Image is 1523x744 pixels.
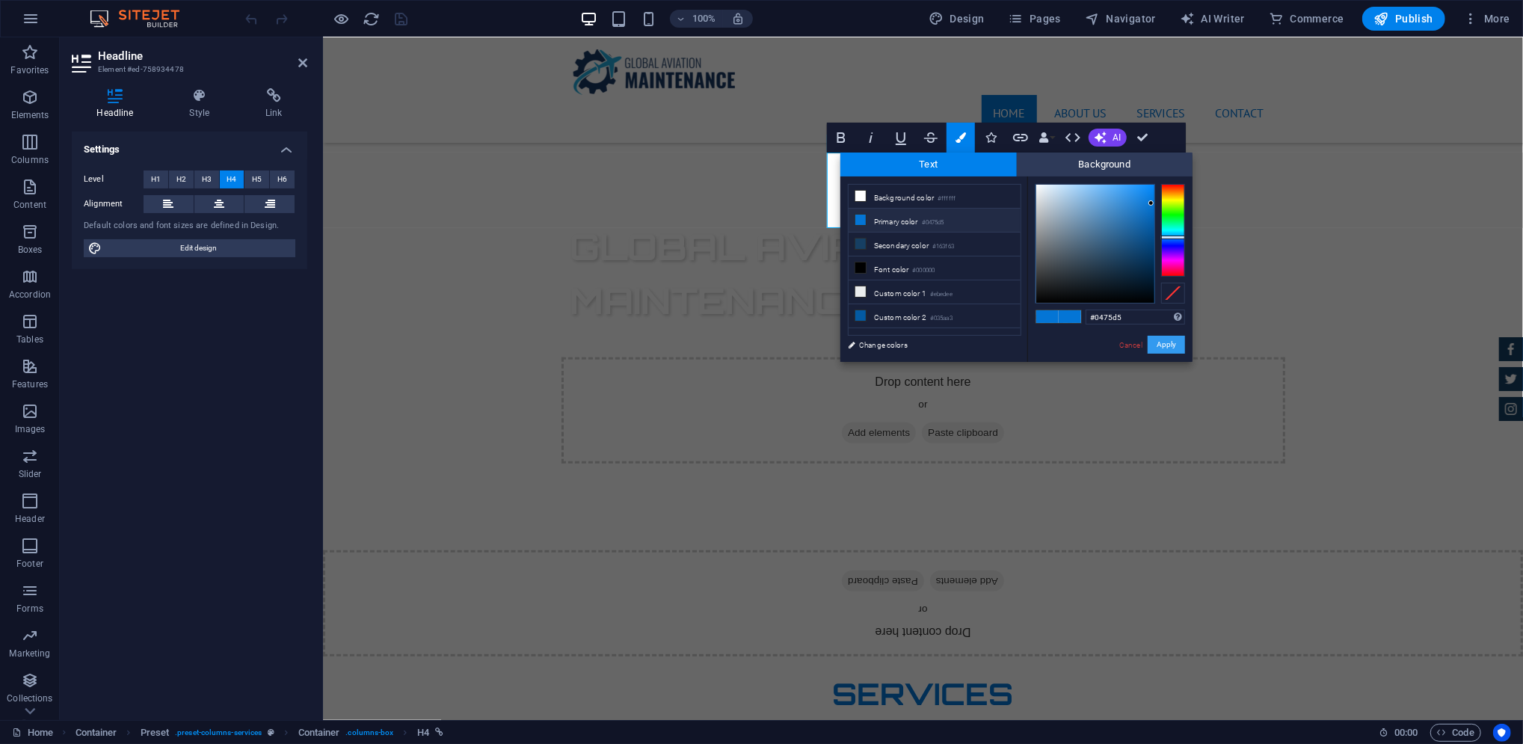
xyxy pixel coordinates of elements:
span: Edit design [106,239,291,257]
p: Slider [19,468,42,480]
li: Custom color 2 [849,304,1021,328]
button: Bold (Ctrl+B) [827,123,855,153]
span: Add elements [519,385,593,406]
span: Pages [1009,11,1061,26]
span: Paste clipboard [519,533,601,554]
a: Change colors [840,336,1014,354]
button: Edit design [84,239,295,257]
span: . preset-columns-services [175,724,262,742]
span: 00 00 [1394,724,1418,742]
button: Link [1006,123,1035,153]
button: AI Writer [1174,7,1251,31]
button: H2 [169,170,194,188]
button: Code [1430,724,1481,742]
span: H5 [252,170,262,188]
label: Alignment [84,195,144,213]
span: H3 [202,170,212,188]
li: Font color [849,256,1021,280]
span: H2 [176,170,186,188]
button: More [1457,7,1516,31]
span: Add elements [607,533,681,554]
button: reload [363,10,381,28]
span: Commerce [1269,11,1344,26]
p: Elements [11,109,49,121]
div: Clear Color Selection [1161,283,1185,304]
button: Design [923,7,991,31]
span: #0475d5 [1059,310,1081,323]
button: HTML [1059,123,1087,153]
small: #035aa3 [930,313,953,324]
p: Columns [11,154,49,166]
p: Accordion [9,289,51,301]
button: Usercentrics [1493,724,1511,742]
div: Default colors and font sizes are defined in Design. [84,220,295,233]
span: Navigator [1085,11,1156,26]
button: H6 [270,170,295,188]
p: Collections [7,692,52,704]
h3: Element #ed-758934478 [98,63,277,76]
p: Boxes [18,244,43,256]
span: AI [1113,133,1121,142]
h4: Style [164,88,241,120]
small: #ebedee [930,289,953,300]
button: Icons [976,123,1005,153]
small: #163f63 [932,242,954,252]
li: Custom color 1 [849,280,1021,304]
li: Background color [849,185,1021,209]
p: Tables [16,333,43,345]
span: #0475d5 [1036,310,1059,323]
span: . columns-box [345,724,393,742]
div: Drop content here [239,320,962,426]
p: Footer [16,558,43,570]
span: Click to select. Double-click to edit [417,724,429,742]
span: Design [929,11,985,26]
img: Editor Logo [86,10,198,28]
small: #0475d5 [922,218,944,228]
button: Data Bindings [1036,123,1057,153]
li: Primary color [849,209,1021,233]
p: Header [15,513,45,525]
button: Commerce [1263,7,1350,31]
li: Secondary color [849,233,1021,256]
button: Confirm (Ctrl+⏎) [1128,123,1157,153]
span: H1 [151,170,161,188]
h4: Link [241,88,307,120]
h4: Settings [72,132,307,159]
p: Forms [16,603,43,615]
small: #000000 [912,265,935,276]
h4: Headline [72,88,164,120]
p: Features [12,378,48,390]
button: Publish [1362,7,1445,31]
span: Paste clipboard [599,385,681,406]
div: Design (Ctrl+Alt+Y) [923,7,991,31]
i: On resize automatically adjust zoom level to fit chosen device. [731,12,745,25]
button: Apply [1148,336,1185,354]
button: Italic (Ctrl+I) [857,123,885,153]
button: Colors [947,123,975,153]
span: Background [1017,153,1193,176]
i: This element is a customizable preset [268,728,274,737]
button: Pages [1003,7,1067,31]
span: H6 [277,170,287,188]
small: #ffffff [938,194,956,204]
a: Cancel [1118,339,1144,351]
p: Favorites [10,64,49,76]
button: 100% [670,10,723,28]
p: Marketing [9,648,50,660]
span: Click to select. Double-click to edit [298,724,340,742]
button: H5 [244,170,269,188]
span: Click to select. Double-click to edit [76,724,117,742]
p: Images [15,423,46,435]
label: Level [84,170,144,188]
button: Underline (Ctrl+U) [887,123,915,153]
p: Content [13,199,46,211]
span: Click to select. Double-click to edit [141,724,170,742]
span: Text [840,153,1017,176]
span: Publish [1374,11,1433,26]
button: Navigator [1079,7,1162,31]
i: This element is linked [435,728,443,737]
nav: breadcrumb [76,724,443,742]
h6: 100% [692,10,716,28]
button: Strikethrough [917,123,945,153]
span: AI Writer [1180,11,1245,26]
